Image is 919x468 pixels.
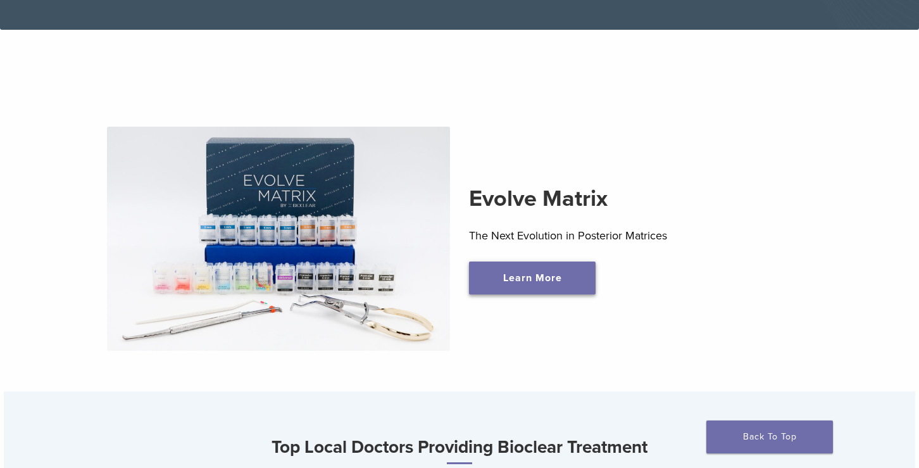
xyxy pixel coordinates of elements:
[706,421,833,453] a: Back To Top
[469,226,813,245] p: The Next Evolution in Posterior Matrices
[469,184,813,214] h2: Evolve Matrix
[107,127,451,351] img: Evolve Matrix
[4,432,915,464] h3: Top Local Doctors Providing Bioclear Treatment
[469,262,596,294] a: Learn More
